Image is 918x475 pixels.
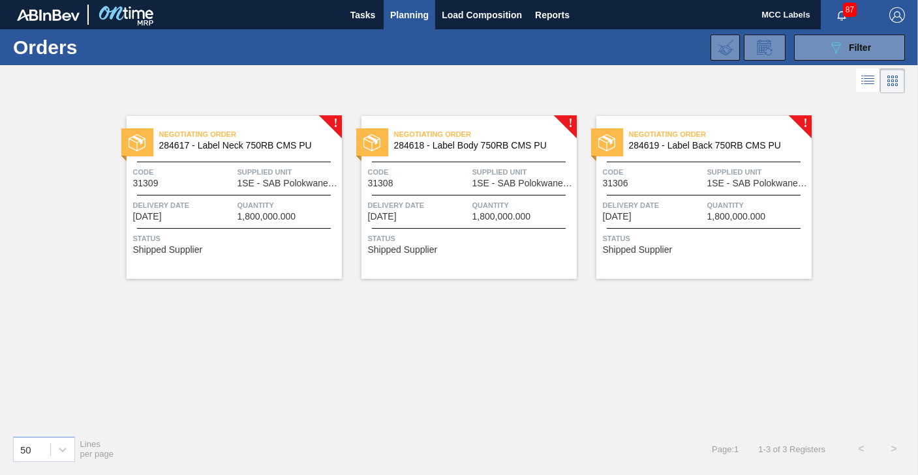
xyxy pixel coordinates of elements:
[237,212,296,222] span: 1,800,000.000
[394,141,566,151] span: 284618 - Label Body 750RB CMS PU
[368,199,469,212] span: Delivery Date
[707,199,808,212] span: Quantity
[368,179,393,188] span: 31308
[598,134,615,151] img: status
[133,212,162,222] span: 09/05/2025
[889,7,905,23] img: Logout
[603,166,704,179] span: Code
[442,7,522,23] span: Load Composition
[603,212,632,222] span: 09/08/2025
[237,179,339,188] span: 1SE - SAB Polokwane Brewery
[368,212,397,222] span: 09/07/2025
[20,444,31,455] div: 50
[133,232,339,245] span: Status
[744,35,786,61] div: Order Review Request
[794,35,905,61] button: Filter
[472,199,574,212] span: Quantity
[535,7,570,23] span: Reports
[603,232,808,245] span: Status
[80,439,114,459] span: Lines per page
[707,179,808,188] span: 1SE - SAB Polokwane Brewery
[472,179,574,188] span: 1SE - SAB Polokwane Brewery
[159,141,331,151] span: 284617 - Label Neck 750RB CMS PU
[159,128,342,141] span: Negotiating Order
[629,128,812,141] span: Negotiating Order
[856,68,880,93] div: List Vision
[133,245,203,255] span: Shipped Supplier
[394,128,577,141] span: Negotiating Order
[237,199,339,212] span: Quantity
[712,444,739,454] span: Page : 1
[17,9,80,21] img: TNhmsLtSVTkK8tSr43FrP2fwEKptu5GPRR3wAAAABJRU5ErkJggg==
[472,166,574,179] span: Supplied Unit
[368,166,469,179] span: Code
[880,68,905,93] div: Card Vision
[363,134,380,151] img: status
[237,166,339,179] span: Supplied Unit
[603,199,704,212] span: Delivery Date
[845,433,878,465] button: <
[711,35,740,61] div: Import Order Negotiation
[348,7,377,23] span: Tasks
[133,166,234,179] span: Code
[133,199,234,212] span: Delivery Date
[707,212,766,222] span: 1,800,000.000
[133,179,159,188] span: 31309
[603,245,673,255] span: Shipped Supplier
[821,6,863,24] button: Notifications
[368,232,574,245] span: Status
[629,141,801,151] span: 284619 - Label Back 750RB CMS PU
[107,116,342,279] a: !statusNegotiating Order284617 - Label Neck 750RB CMS PUCode31309Supplied Unit1SE - SAB Polokwane...
[758,444,825,454] span: 1 - 3 of 3 Registers
[878,433,910,465] button: >
[342,116,577,279] a: !statusNegotiating Order284618 - Label Body 750RB CMS PUCode31308Supplied Unit1SE - SAB Polokwane...
[849,42,871,53] span: Filter
[843,3,857,17] span: 87
[707,166,808,179] span: Supplied Unit
[603,179,628,188] span: 31306
[472,212,531,222] span: 1,800,000.000
[368,245,438,255] span: Shipped Supplier
[577,116,812,279] a: !statusNegotiating Order284619 - Label Back 750RB CMS PUCode31306Supplied Unit1SE - SAB Polokwane...
[390,7,429,23] span: Planning
[129,134,145,151] img: status
[13,40,197,55] h1: Orders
